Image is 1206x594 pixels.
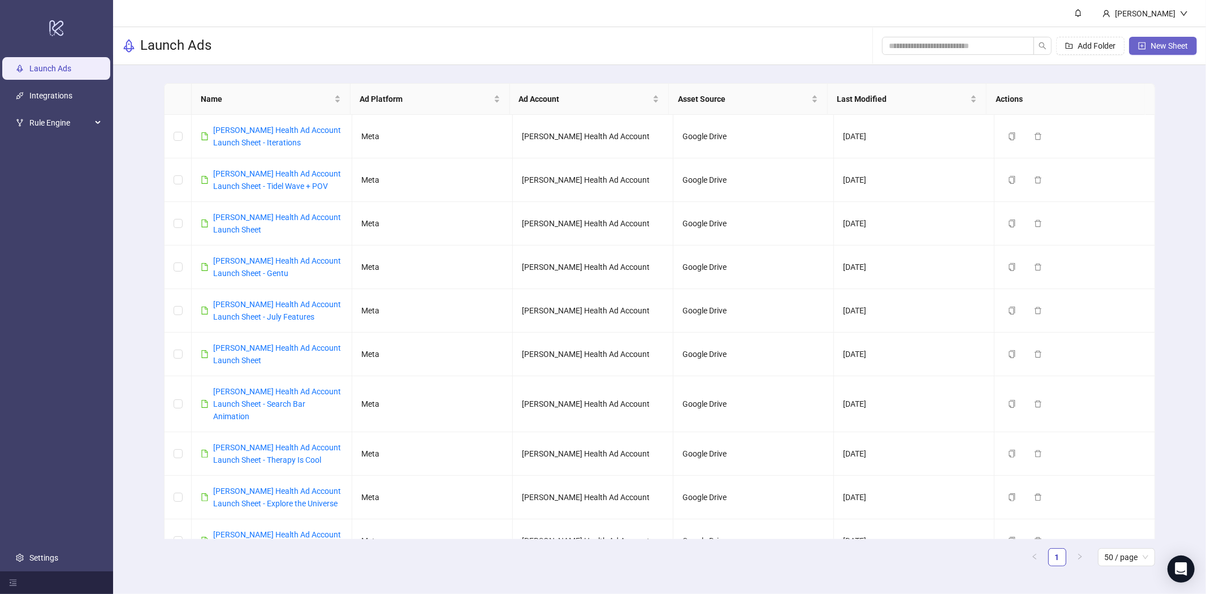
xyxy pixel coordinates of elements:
span: fork [16,119,24,127]
span: Ad Platform [360,93,491,105]
td: Google Drive [673,333,834,376]
li: Next Page [1071,548,1089,566]
td: [DATE] [834,246,995,289]
button: left [1026,548,1044,566]
td: Meta [352,432,513,476]
td: Google Drive [673,202,834,246]
a: [PERSON_NAME] Health Ad Account Launch Sheet - Tidel Wave + POV [213,169,341,191]
td: [PERSON_NAME] Health Ad Account [513,158,673,202]
a: [PERSON_NAME] Health Ad Account Launch Sheet [213,530,341,552]
td: [DATE] [834,202,995,246]
h3: Launch Ads [140,37,211,55]
span: file [201,263,209,271]
a: [PERSON_NAME] Health Ad Account Launch Sheet [213,213,341,234]
td: [PERSON_NAME] Health Ad Account [513,432,673,476]
div: Page Size [1098,548,1155,566]
span: folder-add [1065,42,1073,50]
span: file [201,493,209,501]
span: copy [1008,537,1016,545]
span: file [201,350,209,358]
td: Meta [352,115,513,158]
td: [PERSON_NAME] Health Ad Account [513,202,673,246]
span: file [201,537,209,545]
th: Last Modified [828,84,987,115]
td: Meta [352,376,513,432]
td: [DATE] [834,115,995,158]
td: [PERSON_NAME] Health Ad Account [513,246,673,289]
span: Last Modified [837,93,968,105]
span: New Sheet [1151,41,1188,50]
span: delete [1034,132,1042,140]
td: [PERSON_NAME] Health Ad Account [513,519,673,563]
span: delete [1034,450,1042,458]
td: [PERSON_NAME] Health Ad Account [513,115,673,158]
td: [DATE] [834,289,995,333]
li: Previous Page [1026,548,1044,566]
span: delete [1034,219,1042,227]
span: copy [1008,450,1016,458]
td: Meta [352,246,513,289]
td: Meta [352,333,513,376]
td: Meta [352,519,513,563]
td: Google Drive [673,432,834,476]
span: delete [1034,307,1042,315]
span: copy [1008,132,1016,140]
td: Google Drive [673,158,834,202]
td: [DATE] [834,519,995,563]
span: bell [1074,9,1082,17]
td: Meta [352,476,513,519]
span: delete [1034,350,1042,358]
span: right [1077,553,1083,560]
li: 1 [1048,548,1066,566]
span: file [201,132,209,140]
th: Ad Platform [351,84,509,115]
th: Ad Account [510,84,669,115]
a: 1 [1049,549,1066,566]
td: Google Drive [673,289,834,333]
td: [PERSON_NAME] Health Ad Account [513,333,673,376]
td: Google Drive [673,376,834,432]
a: [PERSON_NAME] Health Ad Account Launch Sheet [213,343,341,365]
span: file [201,400,209,408]
a: Launch Ads [29,64,71,73]
td: Google Drive [673,115,834,158]
span: user [1103,10,1110,18]
td: Google Drive [673,246,834,289]
td: [DATE] [834,432,995,476]
th: Asset Source [669,84,828,115]
a: Settings [29,553,58,562]
span: Asset Source [678,93,809,105]
span: copy [1008,493,1016,501]
td: [PERSON_NAME] Health Ad Account [513,476,673,519]
th: Name [192,84,351,115]
span: Name [201,93,332,105]
td: [DATE] [834,333,995,376]
td: [DATE] [834,376,995,432]
span: 50 / page [1105,549,1148,566]
td: Meta [352,202,513,246]
div: [PERSON_NAME] [1110,7,1180,20]
span: file [201,176,209,184]
button: Add Folder [1056,37,1125,55]
div: Open Intercom Messenger [1168,556,1195,583]
span: copy [1008,350,1016,358]
span: left [1031,553,1038,560]
span: copy [1008,400,1016,408]
th: Actions [987,84,1146,115]
a: [PERSON_NAME] Health Ad Account Launch Sheet - Therapy Is Cool [213,443,341,464]
a: [PERSON_NAME] Health Ad Account Launch Sheet - Iterations [213,126,341,147]
span: file [201,450,209,458]
td: [DATE] [834,476,995,519]
a: [PERSON_NAME] Health Ad Account Launch Sheet - Gentu [213,256,341,278]
span: rocket [122,39,136,53]
span: menu-fold [9,579,17,587]
span: file [201,307,209,315]
span: file [201,219,209,227]
a: [PERSON_NAME] Health Ad Account Launch Sheet - July Features [213,300,341,321]
button: right [1071,548,1089,566]
span: search [1039,42,1047,50]
a: [PERSON_NAME] Health Ad Account Launch Sheet - Explore the Universe [213,487,341,508]
span: plus-square [1138,42,1146,50]
span: delete [1034,493,1042,501]
span: delete [1034,176,1042,184]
